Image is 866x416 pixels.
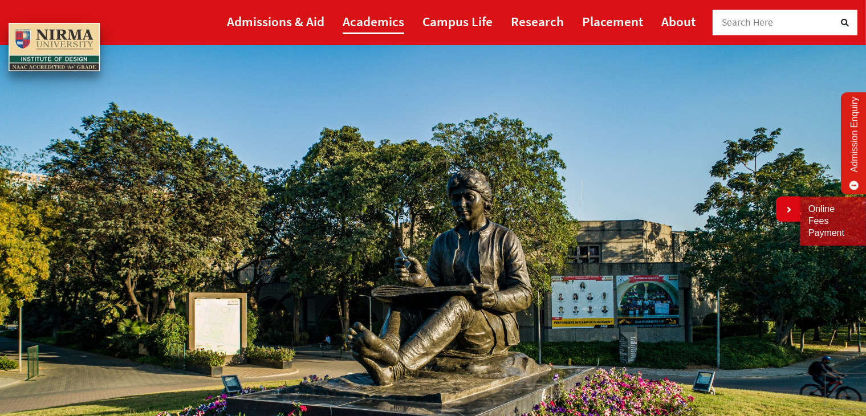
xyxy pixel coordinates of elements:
[808,203,857,239] a: Online Fees Payment
[582,9,643,34] a: Placement
[343,9,404,34] a: Academics
[227,9,324,34] a: Admissions & Aid
[722,16,774,28] span: Search Here
[9,23,100,72] img: main_logo
[511,9,564,34] a: Research
[661,9,696,34] a: About
[422,9,493,34] a: Campus Life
